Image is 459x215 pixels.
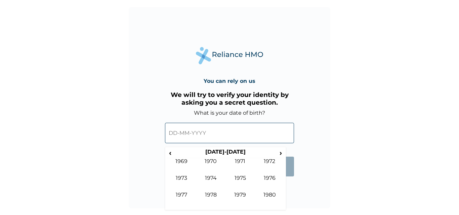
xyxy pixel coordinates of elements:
span: ‹ [167,149,174,157]
td: 1971 [225,158,255,175]
td: 1972 [255,158,285,175]
td: 1973 [167,175,196,192]
img: Reliance Health's Logo [196,47,263,64]
h4: You can rely on us [204,78,255,84]
input: DD-MM-YYYY [165,123,294,143]
h3: We will try to verify your identity by asking you a secret question. [165,91,294,106]
label: What is your date of birth? [194,110,265,116]
td: 1975 [225,175,255,192]
td: 1977 [167,192,196,208]
td: 1978 [196,192,226,208]
td: 1970 [196,158,226,175]
span: › [277,149,285,157]
td: 1980 [255,192,285,208]
td: 1969 [167,158,196,175]
th: [DATE]-[DATE] [174,149,277,158]
td: 1974 [196,175,226,192]
td: 1976 [255,175,285,192]
td: 1979 [225,192,255,208]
